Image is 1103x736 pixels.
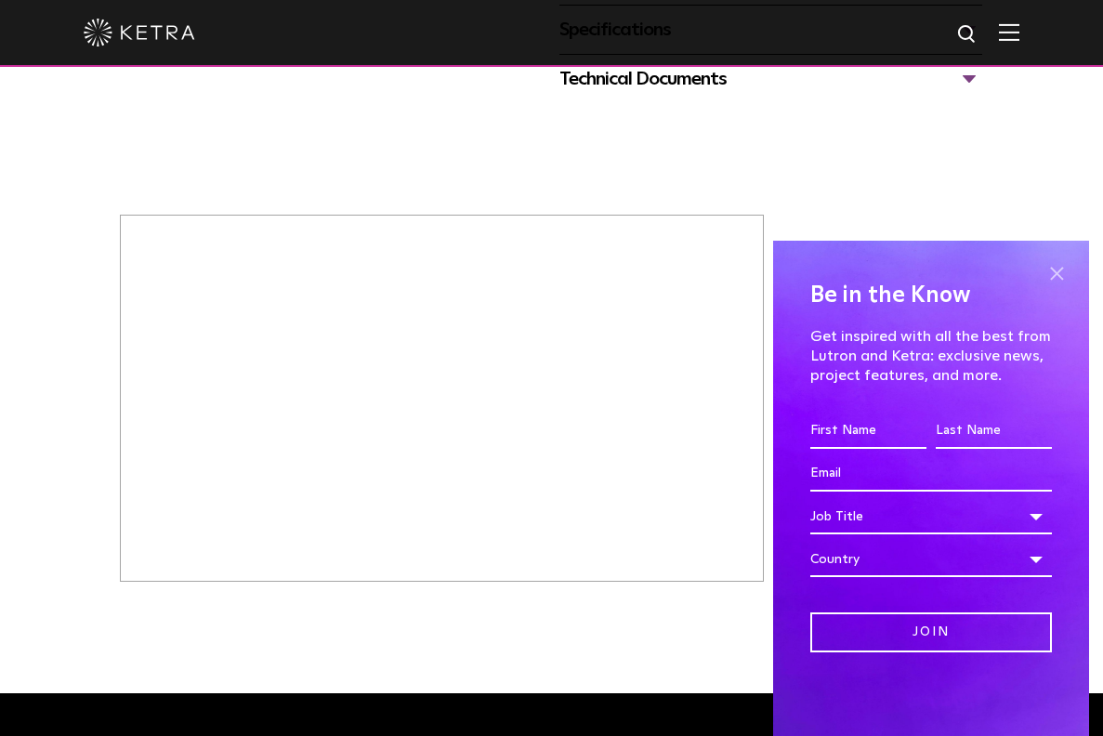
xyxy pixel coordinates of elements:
div: Country [810,542,1052,577]
h4: Be in the Know [810,278,1052,313]
img: Hamburger%20Nav.svg [999,23,1019,41]
div: Job Title [810,499,1052,534]
input: Last Name [936,414,1052,449]
img: ketra-logo-2019-white [84,19,195,46]
img: search icon [956,23,979,46]
div: Technical Documents [559,64,982,94]
input: Email [810,456,1052,492]
input: Join [810,612,1052,652]
input: First Name [810,414,926,449]
p: Get inspired with all the best from Lutron and Ketra: exclusive news, project features, and more. [810,327,1052,385]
